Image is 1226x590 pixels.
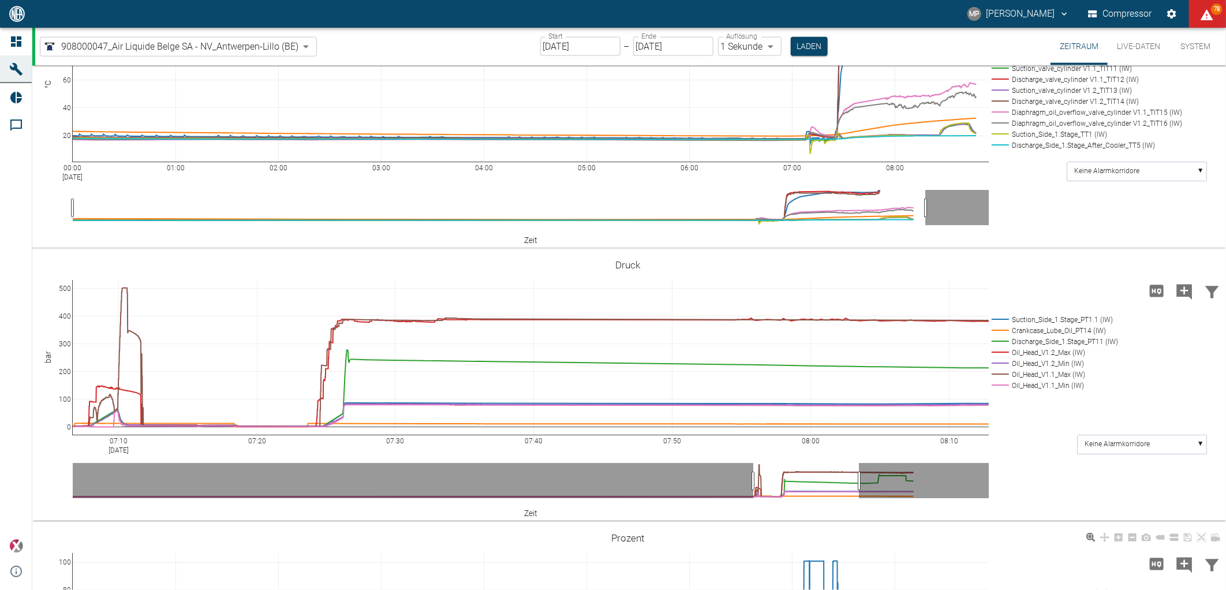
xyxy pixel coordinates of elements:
a: 908000047_Air Liquide Belge SA - NV_Antwerpen-Lillo (BE) [43,40,298,54]
span: 78 [1211,3,1223,15]
label: Start [548,32,563,42]
button: Compressor [1086,3,1154,24]
div: 1 Sekunde [718,37,782,56]
p: – [624,40,630,53]
text: Keine Alarmkorridore [1085,440,1150,449]
button: Daten filtern [1198,549,1226,579]
button: Daten filtern [1198,276,1226,306]
button: marc.philipps@neac.de [966,3,1071,24]
span: 908000047_Air Liquide Belge SA - NV_Antwerpen-Lillo (BE) [61,40,298,53]
button: Einstellungen [1161,3,1182,24]
label: Ende [641,32,656,42]
input: DD.MM.YYYY [633,37,713,56]
button: Zeitraum [1051,28,1108,65]
span: Hohe Auflösung [1143,285,1171,296]
label: Auflösung [726,32,757,42]
img: Xplore Logo [9,539,23,553]
button: Kommentar hinzufügen [1171,276,1198,306]
input: DD.MM.YYYY [540,37,621,56]
button: System [1169,28,1221,65]
img: logo [8,6,26,21]
button: Live-Daten [1108,28,1169,65]
text: Keine Alarmkorridore [1074,167,1139,175]
button: Laden [791,37,828,56]
span: Hohe Auflösung [1143,558,1171,569]
div: MP [967,7,981,21]
button: Kommentar hinzufügen [1171,549,1198,579]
